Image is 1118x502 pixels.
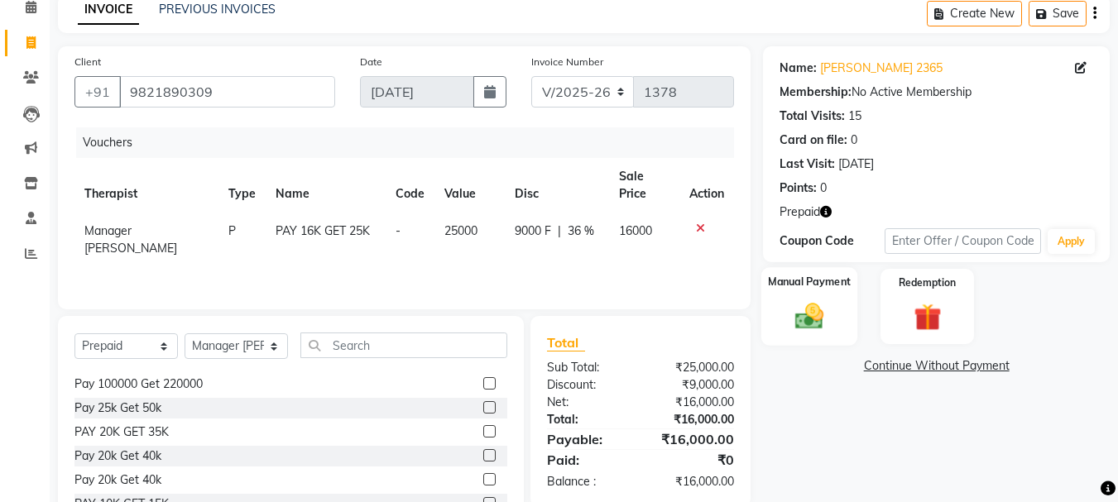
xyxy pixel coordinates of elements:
[444,223,477,238] span: 25000
[74,399,161,417] div: Pay 25k Get 50k
[535,376,641,394] div: Discount:
[641,394,746,411] div: ₹16,000.00
[74,375,203,393] div: Pay 100000 Get 220000
[780,131,847,149] div: Card on file:
[360,55,382,69] label: Date
[119,76,335,108] input: Search by Name/Mobile/Email/Code
[905,300,950,334] img: _gift.svg
[74,55,101,69] label: Client
[1029,1,1087,26] button: Save
[535,411,641,428] div: Total:
[780,232,884,250] div: Coupon Code
[535,450,641,470] div: Paid:
[159,2,276,17] a: PREVIOUS INVOICES
[820,179,827,197] div: 0
[535,394,641,411] div: Net:
[780,84,1093,101] div: No Active Membership
[531,55,603,69] label: Invoice Number
[396,223,401,238] span: -
[780,155,835,173] div: Last Visit:
[780,84,852,101] div: Membership:
[609,158,679,213] th: Sale Price
[780,179,817,197] div: Points:
[885,228,1041,254] input: Enter Offer / Coupon Code
[266,158,386,213] th: Name
[786,300,833,333] img: _cash.svg
[76,127,746,158] div: Vouchers
[820,60,943,77] a: [PERSON_NAME] 2365
[851,131,857,149] div: 0
[535,429,641,449] div: Payable:
[619,223,652,238] span: 16000
[74,471,161,489] div: Pay 20k Get 40k
[386,158,434,213] th: Code
[558,222,561,240] span: |
[300,332,507,358] input: Search
[515,222,551,240] span: 9000 F
[547,334,585,351] span: Total
[74,447,161,465] div: Pay 20k Get 40k
[780,108,845,125] div: Total Visits:
[927,1,1022,26] button: Create New
[766,357,1106,375] a: Continue Without Payment
[568,222,594,240] span: 36 %
[641,450,746,470] div: ₹0
[641,359,746,376] div: ₹25,000.00
[899,275,956,290] label: Redemption
[74,76,121,108] button: +91
[848,108,861,125] div: 15
[74,158,218,213] th: Therapist
[535,473,641,490] div: Balance :
[780,203,820,221] span: Prepaid
[641,411,746,428] div: ₹16,000.00
[641,429,746,449] div: ₹16,000.00
[641,376,746,394] div: ₹9,000.00
[218,158,266,213] th: Type
[74,423,169,441] div: PAY 20K GET 35K
[434,158,505,213] th: Value
[218,213,266,267] td: P
[84,223,177,256] span: Manager [PERSON_NAME]
[276,223,370,238] span: PAY 16K GET 25K
[535,359,641,376] div: Sub Total:
[838,155,874,173] div: [DATE]
[780,60,817,77] div: Name:
[1048,229,1095,254] button: Apply
[679,158,734,213] th: Action
[505,158,609,213] th: Disc
[768,274,851,289] label: Manual Payment
[641,473,746,490] div: ₹16,000.00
